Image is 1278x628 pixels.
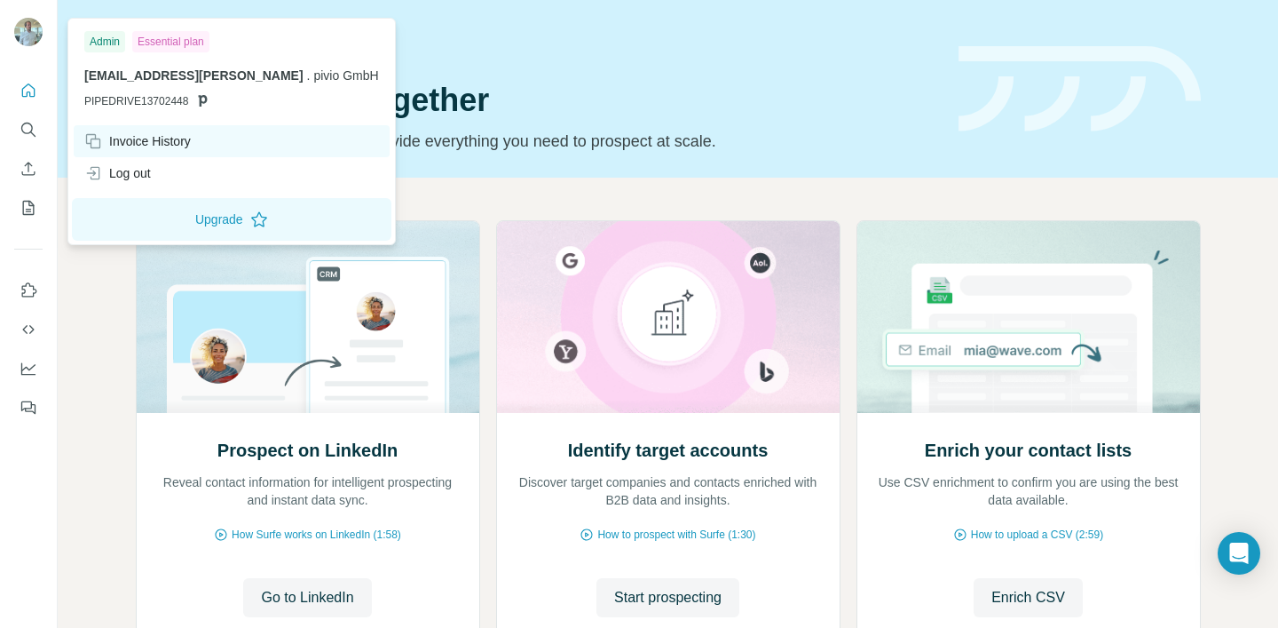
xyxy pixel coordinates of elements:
h2: Prospect on LinkedIn [217,438,398,463]
h1: Let’s prospect together [136,83,937,118]
img: Prospect on LinkedIn [136,221,480,413]
p: Pick your starting point and we’ll provide everything you need to prospect at scale. [136,129,937,154]
span: Go to LinkedIn [261,587,353,608]
span: How to prospect with Surfe (1:30) [597,527,755,543]
img: Enrich your contact lists [856,221,1201,413]
button: Quick start [14,75,43,107]
p: Use CSV enrichment to confirm you are using the best data available. [875,473,1182,509]
h2: Enrich your contact lists [925,438,1132,463]
button: Enrich CSV [14,153,43,185]
button: Start prospecting [596,578,739,617]
span: pivio GmbH [313,68,378,83]
button: Dashboard [14,353,43,385]
span: Enrich CSV [991,587,1065,608]
button: Search [14,114,43,146]
span: [EMAIL_ADDRESS][PERSON_NAME] [84,68,304,83]
div: Admin [84,31,125,52]
div: Log out [84,164,151,182]
button: My lists [14,192,43,224]
p: Reveal contact information for intelligent prospecting and instant data sync. [154,473,461,509]
img: Avatar [14,18,43,46]
span: . [307,68,311,83]
div: Invoice History [84,132,191,150]
button: Use Surfe API [14,314,43,346]
img: banner [958,46,1201,132]
h2: Identify target accounts [568,438,769,463]
button: Upgrade [72,198,391,241]
button: Enrich CSV [974,578,1083,617]
p: Discover target companies and contacts enriched with B2B data and insights. [515,473,822,509]
button: Go to LinkedIn [243,578,371,617]
img: Identify target accounts [496,221,840,413]
span: How to upload a CSV (2:59) [971,527,1103,543]
div: Quick start [136,33,937,51]
button: Use Surfe on LinkedIn [14,274,43,306]
div: Essential plan [132,31,209,52]
span: How Surfe works on LinkedIn (1:58) [232,527,401,543]
span: Start prospecting [614,587,722,608]
span: PIPEDRIVE13702448 [84,93,188,109]
div: Open Intercom Messenger [1218,532,1260,575]
button: Feedback [14,392,43,424]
